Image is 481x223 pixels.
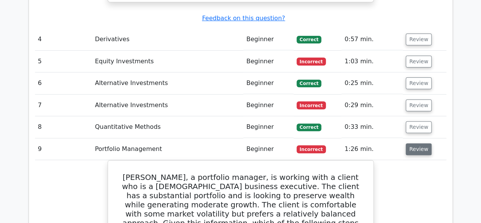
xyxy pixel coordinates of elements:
[35,29,92,50] td: 4
[406,121,432,133] button: Review
[341,116,403,138] td: 0:33 min.
[243,95,294,116] td: Beginner
[341,138,403,160] td: 1:26 min.
[406,143,432,155] button: Review
[297,145,326,153] span: Incorrect
[92,29,243,50] td: Derivatives
[243,138,294,160] td: Beginner
[406,34,432,45] button: Review
[35,116,92,138] td: 8
[202,14,285,22] a: Feedback on this question?
[243,116,294,138] td: Beginner
[341,51,403,72] td: 1:03 min.
[297,80,321,87] span: Correct
[92,95,243,116] td: Alternative Investments
[92,72,243,94] td: Alternative Investments
[341,95,403,116] td: 0:29 min.
[243,51,294,72] td: Beginner
[406,99,432,111] button: Review
[406,77,432,89] button: Review
[406,56,432,67] button: Review
[35,72,92,94] td: 6
[297,36,321,43] span: Correct
[35,51,92,72] td: 5
[243,72,294,94] td: Beginner
[341,29,403,50] td: 0:57 min.
[92,51,243,72] td: Equity Investments
[297,101,326,109] span: Incorrect
[92,116,243,138] td: Quantitative Methods
[243,29,294,50] td: Beginner
[297,124,321,131] span: Correct
[341,72,403,94] td: 0:25 min.
[92,138,243,160] td: Portfolio Management
[297,58,326,65] span: Incorrect
[35,138,92,160] td: 9
[35,95,92,116] td: 7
